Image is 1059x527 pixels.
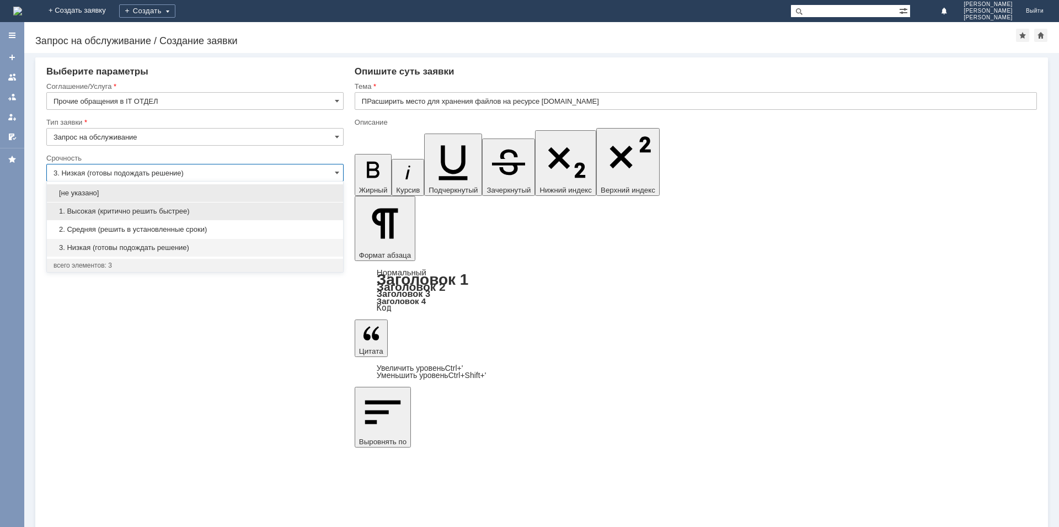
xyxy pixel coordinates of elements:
button: Подчеркнутый [424,134,482,196]
span: Зачеркнутый [486,186,531,194]
div: Соглашение/Услуга [46,83,341,90]
span: [не указано] [54,189,336,198]
img: logo [13,7,22,15]
a: Создать заявку [3,49,21,66]
a: Код [377,303,392,313]
div: Запрос на обслуживание / Создание заявки [35,35,1016,46]
a: Перейти на домашнюю страницу [13,7,22,15]
span: Опишите суть заявки [355,66,454,77]
span: Жирный [359,186,388,194]
div: Добавить в избранное [1016,29,1029,42]
a: Заявки на командах [3,68,21,86]
a: Заголовок 4 [377,296,426,306]
button: Курсив [392,159,424,196]
a: Decrease [377,371,486,380]
span: [PERSON_NAME] [964,14,1013,21]
span: [PERSON_NAME] [964,8,1013,14]
span: Нижний индекс [539,186,592,194]
span: Расширенный поиск [899,5,910,15]
span: Ctrl+' [445,364,463,372]
button: Жирный [355,154,392,196]
div: Сделать домашней страницей [1034,29,1047,42]
a: Нормальный [377,268,426,277]
span: Выровнять по [359,438,407,446]
div: Описание [355,119,1035,126]
button: Цитата [355,320,388,357]
span: Курсив [396,186,420,194]
span: 1. Высокая (критично решить быстрее) [54,207,336,216]
div: Срочность [46,155,341,162]
span: Ctrl+Shift+' [448,371,486,380]
span: 3. Низкая (готовы подождать решение) [54,243,336,252]
span: Выберите параметры [46,66,148,77]
div: всего элементов: 3 [54,261,336,270]
button: Формат абзаца [355,196,415,261]
button: Верхний индекс [596,128,660,196]
div: Тип заявки [46,119,341,126]
div: Создать [119,4,175,18]
a: Заголовок 1 [377,271,469,288]
span: 2. Средняя (решить в установленные сроки) [54,225,336,234]
span: Цитата [359,347,383,355]
span: Формат абзаца [359,251,411,259]
div: Тема [355,83,1035,90]
div: Цитата [355,365,1037,379]
a: Мои заявки [3,108,21,126]
span: Подчеркнутый [429,186,478,194]
button: Нижний индекс [535,130,596,196]
span: [PERSON_NAME] [964,1,1013,8]
span: Верхний индекс [601,186,655,194]
button: Выровнять по [355,387,411,448]
a: Заголовок 3 [377,289,430,299]
a: Мои согласования [3,128,21,146]
div: Коллеги. Добрый день. Связи служебной необходимостью, для хранение макетов акций и другой информа... [4,4,161,84]
button: Зачеркнутый [482,139,535,196]
a: Increase [377,364,463,372]
a: Заголовок 2 [377,280,446,293]
div: Формат абзаца [355,269,1037,312]
a: Заявки в моей ответственности [3,88,21,106]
